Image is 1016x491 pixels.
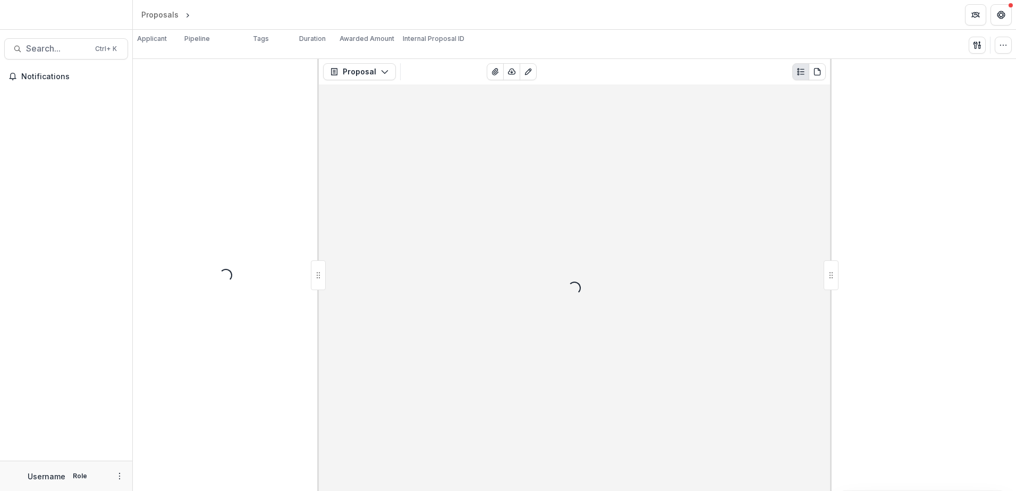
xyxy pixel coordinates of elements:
button: Edit as form [520,63,537,80]
button: View Attached Files [487,63,504,80]
span: Search... [26,44,89,54]
p: Internal Proposal ID [403,34,464,44]
button: Search... [4,38,128,60]
a: Proposals [137,7,183,22]
span: Notifications [21,72,124,81]
p: Applicant [137,34,167,44]
p: Duration [299,34,326,44]
p: Tags [253,34,269,44]
div: Proposals [141,9,179,20]
button: More [113,470,126,482]
button: Notifications [4,68,128,85]
div: Ctrl + K [93,43,119,55]
button: Plaintext view [792,63,809,80]
button: Proposal [323,63,396,80]
p: Role [70,471,90,481]
p: Pipeline [184,34,210,44]
p: Awarded Amount [340,34,394,44]
button: PDF view [809,63,826,80]
p: Username [28,471,65,482]
button: Partners [965,4,986,26]
button: Get Help [990,4,1012,26]
nav: breadcrumb [137,7,238,22]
